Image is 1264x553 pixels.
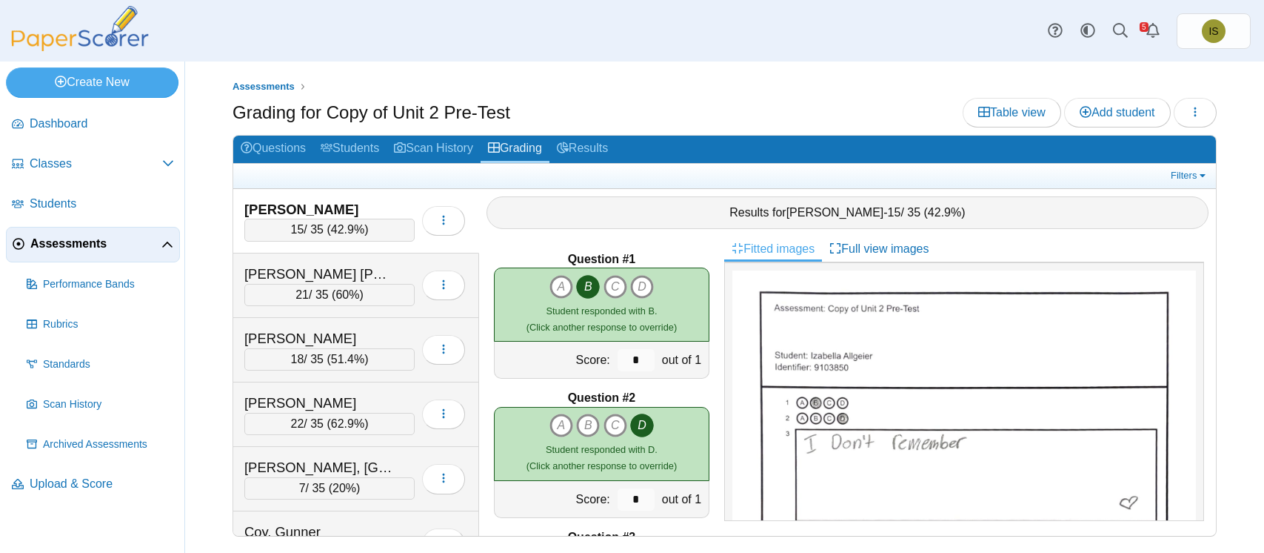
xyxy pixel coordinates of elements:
[244,219,415,241] div: / 35 ( )
[331,417,364,430] span: 62.9%
[1064,98,1170,128] a: Add student
[978,106,1046,119] span: Table view
[568,529,636,546] b: Question #3
[21,387,180,423] a: Scan History
[549,414,573,437] i: A
[495,481,614,517] div: Score:
[244,413,415,435] div: / 35 ( )
[1080,106,1154,119] span: Add student
[603,414,627,437] i: C
[6,6,154,51] img: PaperScorer
[291,223,304,236] span: 15
[576,275,600,299] i: B
[291,353,304,365] span: 18
[291,417,304,430] span: 22
[21,267,180,302] a: Performance Bands
[603,275,627,299] i: C
[1177,13,1251,49] a: Isaiah Sexton
[928,206,961,219] span: 42.9%
[481,136,549,163] a: Grading
[387,136,481,163] a: Scan History
[244,200,392,219] div: [PERSON_NAME]
[331,223,364,236] span: 42.9%
[724,236,822,262] a: Fitted images
[786,206,884,219] span: [PERSON_NAME]
[546,305,657,317] span: Student responded with B.
[526,305,677,333] small: (Click another response to override)
[549,136,615,163] a: Results
[332,482,356,494] span: 20%
[822,236,936,262] a: Full view images
[576,414,600,437] i: B
[21,307,180,342] a: Rubrics
[21,427,180,463] a: Archived Assessments
[6,187,180,222] a: Students
[244,265,392,284] div: [PERSON_NAME] [PERSON_NAME]
[313,136,387,163] a: Students
[335,288,359,301] span: 60%
[6,467,180,503] a: Upload & Score
[43,437,174,452] span: Archived Assessments
[295,288,309,301] span: 21
[30,476,174,492] span: Upload & Score
[244,477,415,500] div: / 35 ( )
[229,78,298,96] a: Assessments
[244,523,392,542] div: Coy, Gunner
[244,458,392,477] div: [PERSON_NAME], [GEOGRAPHIC_DATA]
[658,342,709,378] div: out of 1
[30,196,174,212] span: Students
[568,251,636,268] b: Question #1
[43,317,174,332] span: Rubrics
[546,444,658,455] span: Student responded with D.
[963,98,1061,128] a: Table view
[299,482,306,494] span: 7
[1208,26,1218,36] span: Isaiah Sexton
[244,329,392,348] div: [PERSON_NAME]
[526,444,677,471] small: (Click another response to override)
[6,227,180,262] a: Assessments
[30,236,161,252] span: Assessments
[30,156,162,172] span: Classes
[1167,168,1212,183] a: Filters
[6,147,180,182] a: Classes
[331,353,364,365] span: 51.4%
[630,275,654,299] i: D
[233,136,313,163] a: Questions
[495,342,614,378] div: Score:
[568,390,636,406] b: Question #2
[43,357,174,372] span: Standards
[549,275,573,299] i: A
[1137,15,1169,47] a: Alerts
[43,277,174,292] span: Performance Bands
[43,397,174,412] span: Scan History
[233,81,295,92] span: Assessments
[6,67,178,97] a: Create New
[630,414,654,437] i: D
[1202,19,1225,43] span: Isaiah Sexton
[658,481,709,517] div: out of 1
[6,107,180,142] a: Dashboard
[888,206,901,219] span: 15
[244,394,392,413] div: [PERSON_NAME]
[486,196,1208,229] div: Results for - / 35 ( )
[233,100,510,125] h1: Grading for Copy of Unit 2 Pre-Test
[244,348,415,371] div: / 35 ( )
[30,116,174,132] span: Dashboard
[21,347,180,383] a: Standards
[244,284,415,306] div: / 35 ( )
[6,41,154,53] a: PaperScorer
